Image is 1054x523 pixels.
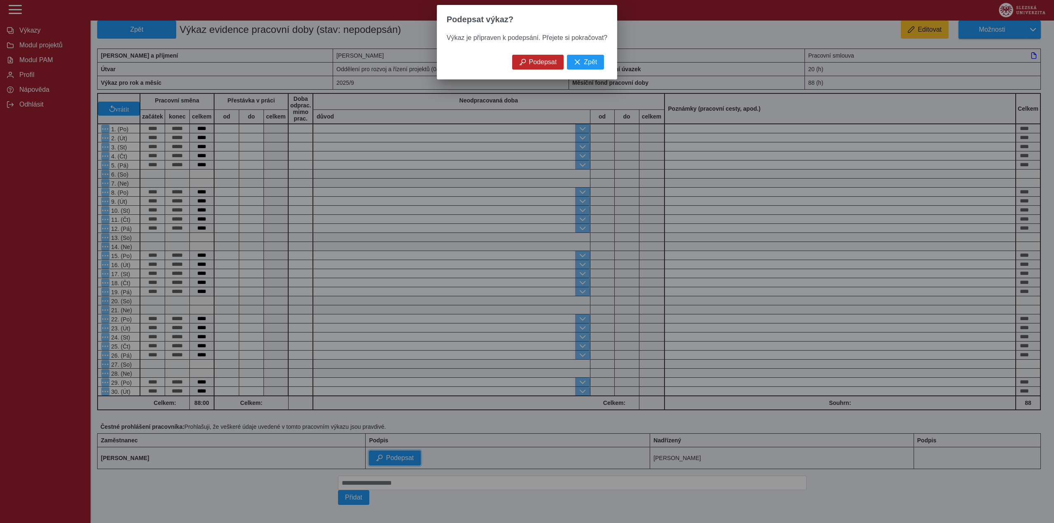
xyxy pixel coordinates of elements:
span: Zpět [584,58,597,66]
span: Podepsat [529,58,557,66]
button: Zpět [567,55,604,70]
button: Podepsat [512,55,564,70]
span: Podepsat výkaz? [447,15,513,24]
span: Výkaz je připraven k podepsání. Přejete si pokračovat? [447,34,607,41]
